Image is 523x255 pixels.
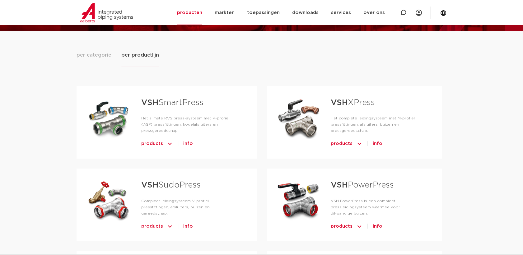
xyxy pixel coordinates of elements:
strong: VSH [331,99,348,107]
a: VSHSudoPress [141,181,201,189]
strong: VSH [141,181,158,189]
strong: VSH [141,99,158,107]
span: per productlijn [121,51,159,59]
a: VSHPowerPress [331,181,394,189]
span: products [331,139,353,149]
p: Het slimste RVS press-systeem met V-profiel (ASP) pressfittingen, kogelafsluiters en pressgereeds... [141,115,237,134]
a: info [373,139,382,149]
img: icon-chevron-up-1.svg [167,221,173,231]
span: products [141,139,163,149]
p: Compleet leidingsysteem V-profiel pressfittingen, afsluiters, buizen en gereedschap. [141,198,237,216]
strong: VSH [331,181,348,189]
span: products [331,221,353,231]
img: icon-chevron-up-1.svg [356,139,362,149]
img: icon-chevron-up-1.svg [356,221,362,231]
a: VSHXPress [331,99,375,107]
a: info [183,221,193,231]
img: icon-chevron-up-1.svg [167,139,173,149]
a: VSHSmartPress [141,99,203,107]
p: Het complete leidingsysteem met M-profiel pressfittingen, afsluiters, buizen en pressgereedschap. [331,115,422,134]
span: per categorie [77,51,111,59]
p: VSH PowerPress is een compleet pressleidingsysteem waarmee voor dikwandige buizen. [331,198,422,216]
a: info [373,221,382,231]
span: products [141,221,163,231]
a: info [183,139,193,149]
